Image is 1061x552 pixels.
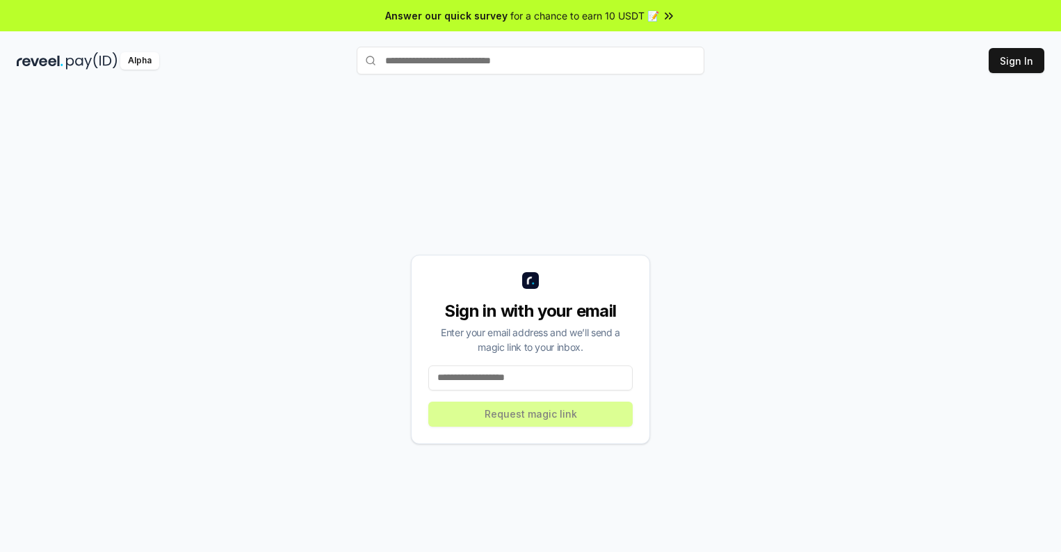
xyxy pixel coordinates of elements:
[989,48,1044,73] button: Sign In
[66,52,118,70] img: pay_id
[428,300,633,322] div: Sign in with your email
[385,8,508,23] span: Answer our quick survey
[120,52,159,70] div: Alpha
[17,52,63,70] img: reveel_dark
[510,8,659,23] span: for a chance to earn 10 USDT 📝
[428,325,633,354] div: Enter your email address and we’ll send a magic link to your inbox.
[522,272,539,289] img: logo_small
